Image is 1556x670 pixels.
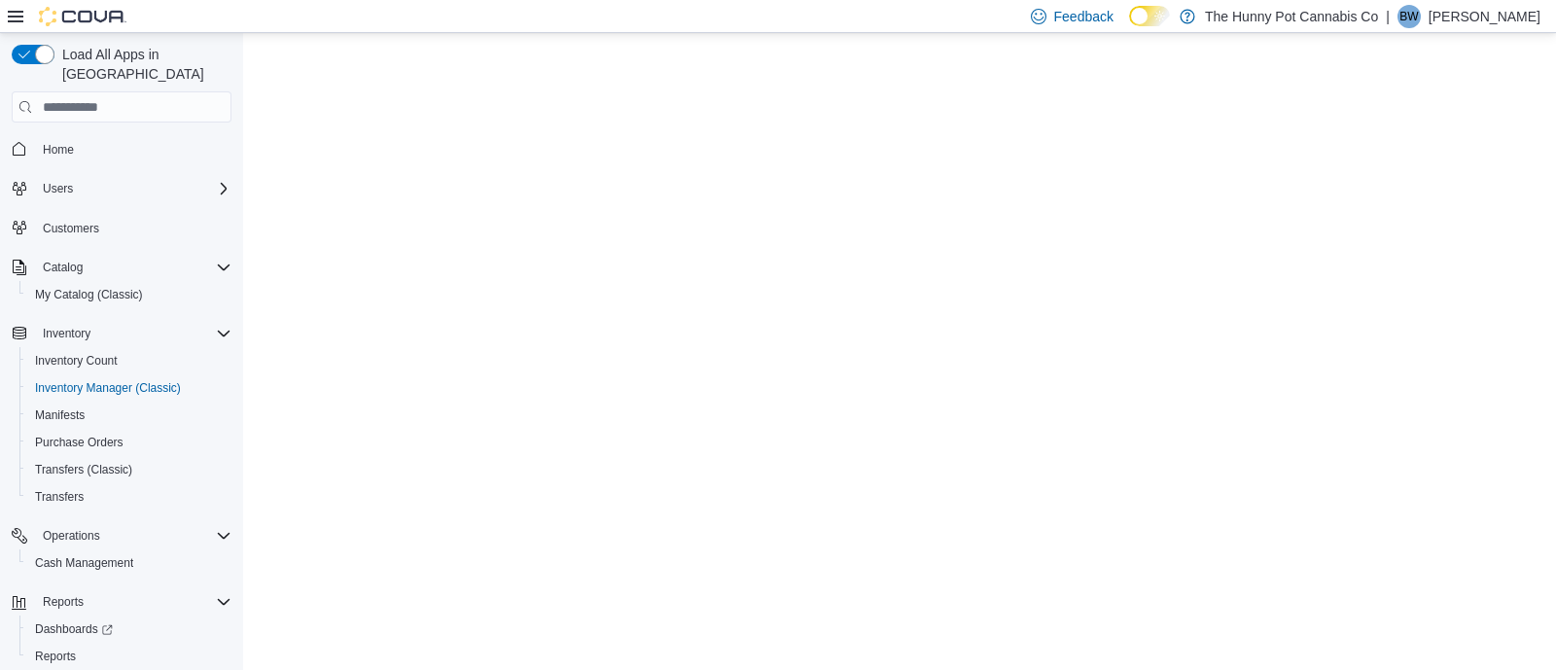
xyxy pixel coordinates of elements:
[1386,5,1390,28] p: |
[35,322,98,345] button: Inventory
[27,458,231,481] span: Transfers (Classic)
[43,326,90,341] span: Inventory
[43,221,99,236] span: Customers
[4,214,239,242] button: Customers
[27,617,121,641] a: Dashboards
[4,522,239,549] button: Operations
[4,175,239,202] button: Users
[35,256,231,279] span: Catalog
[19,347,239,374] button: Inventory Count
[4,588,239,616] button: Reports
[1054,7,1114,26] span: Feedback
[4,134,239,162] button: Home
[1129,6,1170,26] input: Dark Mode
[35,256,90,279] button: Catalog
[27,645,84,668] a: Reports
[27,283,151,306] a: My Catalog (Classic)
[19,281,239,308] button: My Catalog (Classic)
[27,645,231,668] span: Reports
[19,483,239,511] button: Transfers
[19,374,239,402] button: Inventory Manager (Classic)
[1205,5,1378,28] p: The Hunny Pot Cannabis Co
[1397,5,1421,28] div: Bonnie Wong
[43,528,100,544] span: Operations
[4,320,239,347] button: Inventory
[35,462,132,477] span: Transfers (Classic)
[35,353,118,369] span: Inventory Count
[27,349,231,372] span: Inventory Count
[27,283,231,306] span: My Catalog (Classic)
[43,260,83,275] span: Catalog
[27,551,231,575] span: Cash Management
[27,404,92,427] a: Manifests
[35,138,82,161] a: Home
[4,254,239,281] button: Catalog
[1429,5,1540,28] p: [PERSON_NAME]
[27,349,125,372] a: Inventory Count
[27,376,231,400] span: Inventory Manager (Classic)
[19,456,239,483] button: Transfers (Classic)
[35,524,108,547] button: Operations
[19,643,239,670] button: Reports
[27,617,231,641] span: Dashboards
[27,485,91,509] a: Transfers
[35,136,231,160] span: Home
[43,594,84,610] span: Reports
[27,376,189,400] a: Inventory Manager (Classic)
[35,216,231,240] span: Customers
[35,322,231,345] span: Inventory
[35,649,76,664] span: Reports
[19,429,239,456] button: Purchase Orders
[19,402,239,429] button: Manifests
[35,407,85,423] span: Manifests
[19,616,239,643] a: Dashboards
[27,404,231,427] span: Manifests
[27,485,231,509] span: Transfers
[27,431,131,454] a: Purchase Orders
[35,287,143,302] span: My Catalog (Classic)
[35,524,231,547] span: Operations
[39,7,126,26] img: Cova
[1129,26,1130,27] span: Dark Mode
[27,551,141,575] a: Cash Management
[54,45,231,84] span: Load All Apps in [GEOGRAPHIC_DATA]
[35,217,107,240] a: Customers
[43,142,74,158] span: Home
[1399,5,1418,28] span: BW
[27,431,231,454] span: Purchase Orders
[35,621,113,637] span: Dashboards
[35,380,181,396] span: Inventory Manager (Classic)
[35,590,91,614] button: Reports
[27,458,140,481] a: Transfers (Classic)
[43,181,73,196] span: Users
[35,435,124,450] span: Purchase Orders
[35,555,133,571] span: Cash Management
[35,489,84,505] span: Transfers
[35,590,231,614] span: Reports
[19,549,239,577] button: Cash Management
[35,177,81,200] button: Users
[35,177,231,200] span: Users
